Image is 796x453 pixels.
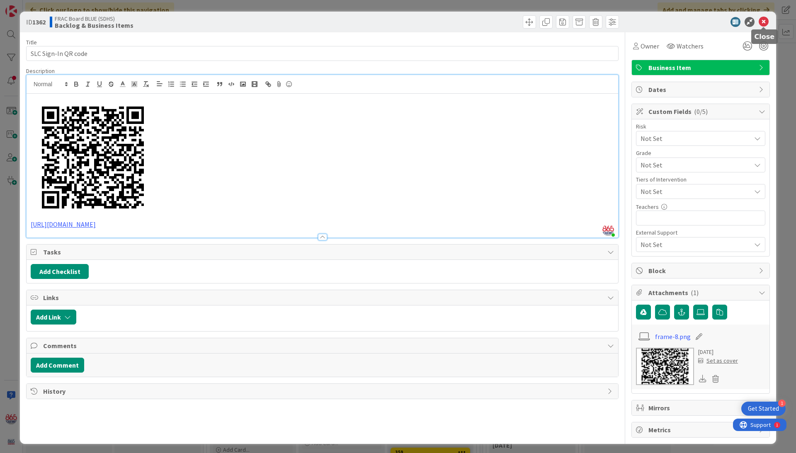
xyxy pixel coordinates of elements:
span: Mirrors [648,403,755,413]
span: Links [43,293,603,303]
span: History [43,386,603,396]
span: Not Set [641,159,747,171]
div: Open Get Started checklist, remaining modules: 1 [741,402,786,416]
span: Not Set [641,186,747,197]
span: Not Set [641,240,751,250]
b: 1362 [32,18,46,26]
span: Business Item [648,63,755,73]
span: Comments [43,341,603,351]
span: ID [26,17,46,27]
button: Add Checklist [31,264,89,279]
span: Dates [648,85,755,94]
div: Tiers of Intervention [636,177,765,182]
b: Backlog & Business Items [55,22,133,29]
div: [DATE] [698,348,738,356]
span: Description [26,67,55,75]
span: Attachments [648,288,755,298]
span: Custom Fields [648,107,755,116]
div: Get Started [748,405,779,413]
input: type card name here... [26,46,619,61]
div: Set as cover [698,356,738,365]
img: TmXHEknrR1WiBPx3lFmjsCDbEWGLWxcR.png [602,224,614,236]
label: Teachers [636,203,659,211]
span: Watchers [677,41,704,51]
a: [URL][DOMAIN_NAME] [31,220,96,228]
div: Risk [636,124,765,129]
h5: Close [755,33,775,41]
div: 1 [43,3,45,10]
button: Add Link [31,310,76,325]
span: Not Set [641,133,747,144]
div: 1 [778,400,786,407]
span: Metrics [648,425,755,435]
img: frame-8.png [31,95,155,220]
span: Support [17,1,38,11]
span: Block [648,266,755,276]
label: Title [26,39,37,46]
button: Add Comment [31,358,84,373]
div: External Support [636,230,765,235]
span: ( 0/5 ) [694,107,708,116]
span: ( 1 ) [691,288,699,297]
span: Tasks [43,247,603,257]
div: Grade [636,150,765,156]
div: Download [698,373,707,384]
span: FRAC Board BLUE (SDHS) [55,15,133,22]
span: Owner [641,41,659,51]
a: frame-8.png [655,332,691,342]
